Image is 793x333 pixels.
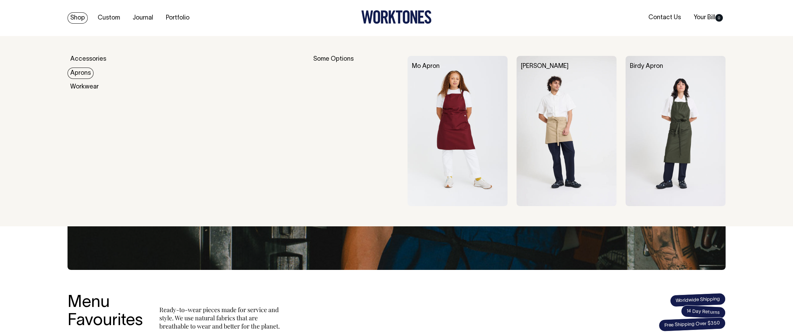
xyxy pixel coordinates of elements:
[691,12,725,23] a: Your Bill0
[715,14,723,22] span: 0
[670,293,725,307] span: Worldwide Shipping
[159,306,283,330] p: Ready-to-wear pieces made for service and style. We use natural fabrics that are breathable to we...
[412,63,440,69] a: Mo Apron
[68,81,101,93] a: Workwear
[681,305,726,319] span: 14 Day Returns
[521,63,569,69] a: [PERSON_NAME]
[163,12,192,24] a: Portfolio
[658,317,725,332] span: Free Shipping Over $350
[516,56,617,206] img: Bobby Apron
[646,12,684,23] a: Contact Us
[407,56,508,206] img: Mo Apron
[95,12,123,24] a: Custom
[630,63,663,69] a: Birdy Apron
[68,12,88,24] a: Shop
[68,53,109,65] a: Accessories
[130,12,156,24] a: Journal
[68,294,143,330] h3: Menu Favourites
[68,68,94,79] a: Aprons
[625,56,725,206] img: Birdy Apron
[313,56,399,206] div: Some Options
